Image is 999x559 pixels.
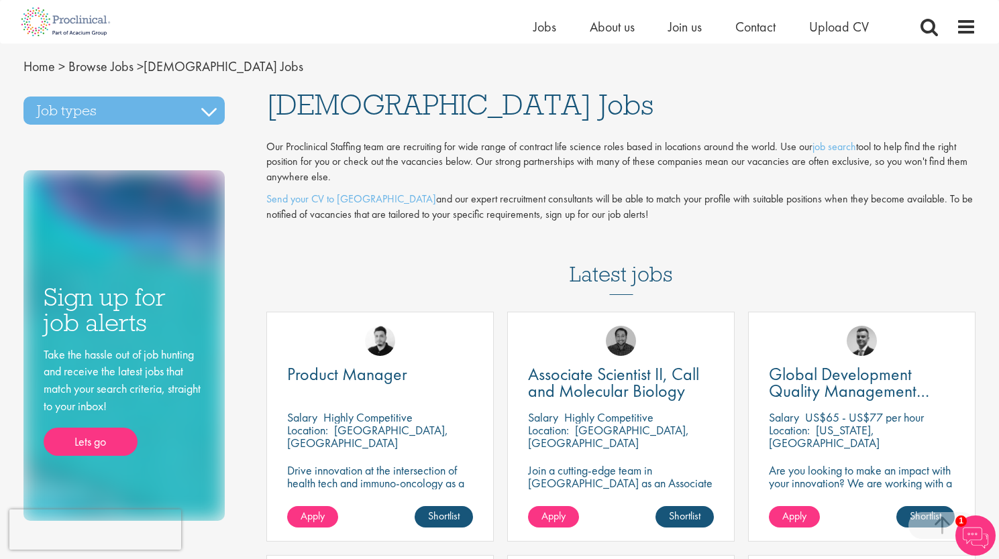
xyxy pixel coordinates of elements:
span: Apply [782,509,806,523]
span: Location: [769,422,810,438]
img: Anderson Maldonado [365,326,395,356]
span: Salary [528,410,558,425]
p: [GEOGRAPHIC_DATA], [GEOGRAPHIC_DATA] [287,422,448,450]
a: Send your CV to [GEOGRAPHIC_DATA] [266,192,436,206]
span: Associate Scientist II, Call and Molecular Biology [528,363,699,402]
span: [DEMOGRAPHIC_DATA] Jobs [266,86,653,123]
img: Chatbot [955,515,996,556]
a: Contact [735,18,776,36]
p: and our expert recruitment consultants will be able to match your profile with suitable positions... [266,192,976,223]
a: Shortlist [415,506,473,527]
a: Product Manager [287,366,473,383]
p: Our Proclinical Staffing team are recruiting for wide range of contract life science roles based ... [266,139,976,186]
span: Product Manager [287,363,407,385]
span: Salary [287,410,317,425]
img: Mike Raletz [606,326,636,356]
a: Shortlist [655,506,714,527]
a: job search [812,139,856,153]
a: Apply [769,506,820,527]
span: Apply [301,509,325,523]
h3: Job types [23,97,225,125]
a: breadcrumb link to Browse Jobs [68,58,134,75]
p: [GEOGRAPHIC_DATA], [GEOGRAPHIC_DATA] [528,422,689,450]
a: Associate Scientist II, Call and Molecular Biology [528,366,714,399]
a: Lets go [44,428,138,456]
a: breadcrumb link to Home [23,58,55,75]
span: > [137,58,144,75]
div: Take the hassle out of job hunting and receive the latest jobs that match your search criteria, s... [44,346,205,456]
span: Location: [528,422,569,438]
h3: Latest jobs [570,229,673,295]
a: Apply [528,506,579,527]
a: Upload CV [809,18,869,36]
span: > [58,58,65,75]
p: Highly Competitive [323,410,413,425]
p: Are you looking to make an impact with your innovation? We are working with a well-established ph... [769,464,955,527]
p: [US_STATE], [GEOGRAPHIC_DATA] [769,422,880,450]
span: 1 [955,515,967,527]
h3: Sign up for job alerts [44,284,205,336]
p: US$65 - US$77 per hour [805,410,924,425]
span: Salary [769,410,799,425]
iframe: reCAPTCHA [9,509,181,550]
span: Global Development Quality Management (GCP) [769,363,929,419]
span: Location: [287,422,328,438]
p: Highly Competitive [564,410,653,425]
a: Global Development Quality Management (GCP) [769,366,955,399]
a: About us [590,18,635,36]
span: Apply [541,509,566,523]
p: Join a cutting-edge team in [GEOGRAPHIC_DATA] as an Associate Scientist II and help shape the fut... [528,464,714,527]
a: Shortlist [896,506,955,527]
p: Drive innovation at the intersection of health tech and immuno-oncology as a Product Manager shap... [287,464,473,527]
a: Join us [668,18,702,36]
a: Apply [287,506,338,527]
img: Alex Bill [847,326,877,356]
a: Jobs [533,18,556,36]
span: [DEMOGRAPHIC_DATA] Jobs [23,58,303,75]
